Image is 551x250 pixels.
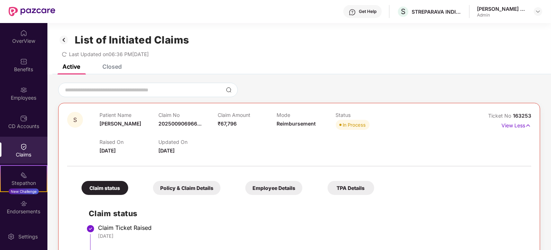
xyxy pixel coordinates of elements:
div: In Process [343,121,366,128]
p: Claim No [158,112,217,118]
span: [DATE] [158,147,175,154]
div: Closed [102,63,122,70]
div: [PERSON_NAME] D K [477,5,527,12]
div: Settings [16,233,40,240]
img: svg+xml;base64,PHN2ZyBpZD0iSGVscC0zMngzMiIgeG1sbnM9Imh0dHA6Ly93d3cudzMub3JnLzIwMDAvc3ZnIiB3aWR0aD... [349,9,356,16]
span: 163253 [513,113,531,119]
div: STREPARAVA INDIA PRIVATE LIMITED [412,8,462,15]
div: Claim Ticket Raised [98,224,524,231]
div: Claim status [82,181,128,195]
img: svg+xml;base64,PHN2ZyBpZD0iSG9tZSIgeG1sbnM9Imh0dHA6Ly93d3cudzMub3JnLzIwMDAvc3ZnIiB3aWR0aD0iMjAiIG... [20,29,27,37]
div: Admin [477,12,527,18]
div: Employee Details [245,181,302,195]
span: S [73,117,77,123]
p: Mode [277,112,335,118]
div: Policy & Claim Details [153,181,221,195]
img: svg+xml;base64,PHN2ZyBpZD0iU2V0dGluZy0yMHgyMCIgeG1sbnM9Imh0dHA6Ly93d3cudzMub3JnLzIwMDAvc3ZnIiB3aW... [8,233,15,240]
span: [PERSON_NAME] [99,121,141,127]
img: New Pazcare Logo [9,7,55,16]
span: [DATE] [99,147,116,154]
div: [DATE] [98,233,524,239]
img: svg+xml;base64,PHN2ZyBpZD0iRW5kb3JzZW1lbnRzIiB4bWxucz0iaHR0cDovL3d3dy53My5vcmcvMjAwMC9zdmciIHdpZH... [20,200,27,207]
div: TPA Details [328,181,374,195]
img: svg+xml;base64,PHN2ZyBpZD0iQ2xhaW0iIHhtbG5zPSJodHRwOi8vd3d3LnczLm9yZy8yMDAwL3N2ZyIgd2lkdGg9IjIwIi... [20,143,27,150]
img: svg+xml;base64,PHN2ZyBpZD0iU3RlcC1Eb25lLTMyeDMyIiB4bWxucz0iaHR0cDovL3d3dy53My5vcmcvMjAwMC9zdmciIH... [86,224,95,233]
img: svg+xml;base64,PHN2ZyBpZD0iU2VhcmNoLTMyeDMyIiB4bWxucz0iaHR0cDovL3d3dy53My5vcmcvMjAwMC9zdmciIHdpZH... [226,87,232,93]
div: Get Help [359,9,376,14]
div: New Challenge [9,188,39,194]
h2: Claim status [89,208,524,219]
p: Patient Name [99,112,158,118]
p: Claim Amount [218,112,277,118]
span: Last Updated on 06:36 PM[DATE] [69,51,149,57]
span: redo [62,51,67,57]
div: Stepathon [1,179,47,187]
p: View Less [501,120,531,129]
span: Ticket No [488,113,513,119]
img: svg+xml;base64,PHN2ZyBpZD0iRHJvcGRvd24tMzJ4MzIiIHhtbG5zPSJodHRwOi8vd3d3LnczLm9yZy8yMDAwL3N2ZyIgd2... [535,9,541,14]
p: Status [336,112,395,118]
span: Reimbursement [277,121,316,127]
p: Updated On [158,139,217,145]
img: svg+xml;base64,PHN2ZyBpZD0iRW1wbG95ZWVzIiB4bWxucz0iaHR0cDovL3d3dy53My5vcmcvMjAwMC9zdmciIHdpZHRoPS... [20,86,27,94]
div: Active [62,63,80,70]
img: svg+xml;base64,PHN2ZyBpZD0iQmVuZWZpdHMiIHhtbG5zPSJodHRwOi8vd3d3LnczLm9yZy8yMDAwL3N2ZyIgd2lkdGg9Ij... [20,58,27,65]
img: svg+xml;base64,PHN2ZyBpZD0iQ0RfQWNjb3VudHMiIGRhdGEtbmFtZT0iQ0QgQWNjb3VudHMiIHhtbG5zPSJodHRwOi8vd3... [20,115,27,122]
img: svg+xml;base64,PHN2ZyB4bWxucz0iaHR0cDovL3d3dy53My5vcmcvMjAwMC9zdmciIHdpZHRoPSIyMSIgaGVpZ2h0PSIyMC... [20,172,27,179]
h1: List of Initiated Claims [75,34,189,46]
img: svg+xml;base64,PHN2ZyB4bWxucz0iaHR0cDovL3d3dy53My5vcmcvMjAwMC9zdmciIHdpZHRoPSIxNyIgaGVpZ2h0PSIxNy... [525,122,531,129]
img: svg+xml;base64,PHN2ZyB3aWR0aD0iMzIiIGhlaWdodD0iMzIiIHZpZXdCb3g9IjAgMCAzMiAzMiIgZmlsbD0ibm9uZSIgeG... [58,34,70,46]
span: ₹67,796 [218,121,237,127]
span: S [401,7,406,16]
span: 202500906966... [158,121,202,127]
p: Raised On [99,139,158,145]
